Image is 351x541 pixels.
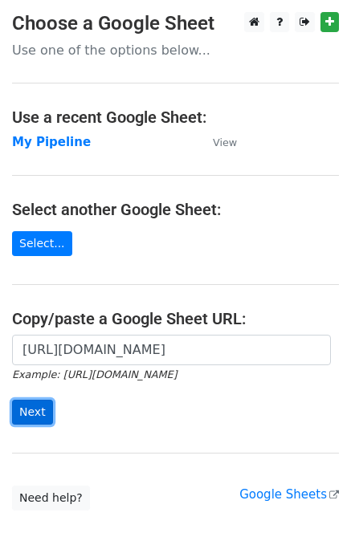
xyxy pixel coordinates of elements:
h4: Copy/paste a Google Sheet URL: [12,309,339,328]
h4: Select another Google Sheet: [12,200,339,219]
h3: Choose a Google Sheet [12,12,339,35]
p: Use one of the options below... [12,42,339,59]
a: Need help? [12,486,90,510]
a: Google Sheets [239,487,339,502]
a: My Pipeline [12,135,91,149]
h4: Use a recent Google Sheet: [12,108,339,127]
input: Paste your Google Sheet URL here [12,335,331,365]
a: View [197,135,237,149]
input: Next [12,400,53,425]
small: Example: [URL][DOMAIN_NAME] [12,368,177,380]
a: Select... [12,231,72,256]
small: View [213,136,237,148]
